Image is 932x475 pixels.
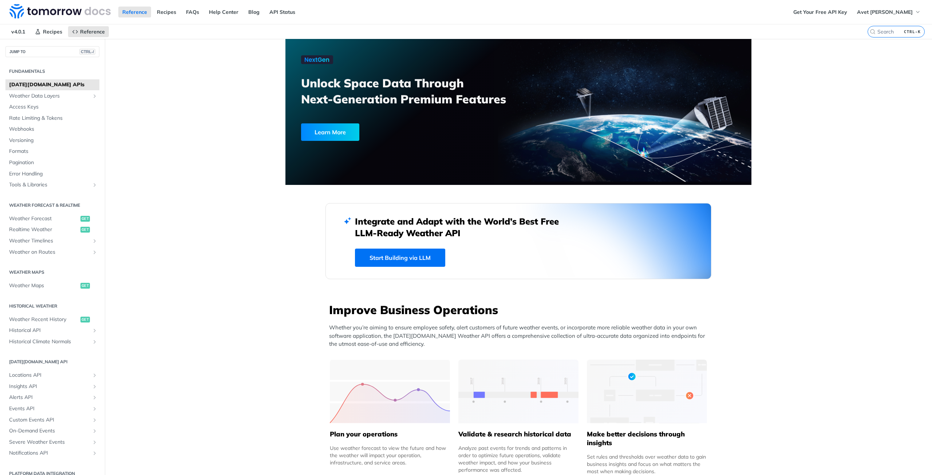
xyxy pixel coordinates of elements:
a: Error Handling [5,169,99,179]
a: FAQs [182,7,203,17]
a: Locations APIShow subpages for Locations API [5,370,99,381]
h5: Plan your operations [330,430,450,439]
span: Weather Timelines [9,237,90,245]
div: Use weather forecast to view the future and how the weather will impact your operation, infrastru... [330,444,450,466]
span: Weather Data Layers [9,92,90,100]
a: Get Your Free API Key [789,7,851,17]
a: Formats [5,146,99,157]
a: Alerts APIShow subpages for Alerts API [5,392,99,403]
a: Reference [68,26,109,37]
span: Tools & Libraries [9,181,90,189]
h2: Weather Forecast & realtime [5,202,99,209]
span: Locations API [9,372,90,379]
img: Tomorrow.io Weather API Docs [9,4,111,19]
img: 13d7ca0-group-496-2.svg [458,360,578,423]
span: Versioning [9,137,98,144]
span: Notifications API [9,450,90,457]
span: v4.0.1 [7,26,29,37]
a: Weather TimelinesShow subpages for Weather Timelines [5,235,99,246]
a: Tools & LibrariesShow subpages for Tools & Libraries [5,179,99,190]
a: Insights APIShow subpages for Insights API [5,381,99,392]
a: Weather Forecastget [5,213,99,224]
span: Weather Forecast [9,215,79,222]
a: Recipes [31,26,66,37]
a: Weather on RoutesShow subpages for Weather on Routes [5,247,99,258]
button: JUMP TOCTRL-/ [5,46,99,57]
h2: Integrate and Adapt with the World’s Best Free LLM-Ready Weather API [355,215,570,239]
a: Learn More [301,123,481,141]
a: On-Demand EventsShow subpages for On-Demand Events [5,425,99,436]
a: Pagination [5,157,99,168]
a: Webhooks [5,124,99,135]
span: Alerts API [9,394,90,401]
span: Custom Events API [9,416,90,424]
span: Weather on Routes [9,249,90,256]
span: Reference [80,28,105,35]
a: Versioning [5,135,99,146]
kbd: CTRL-K [902,28,923,35]
span: Recipes [43,28,62,35]
p: Whether you’re aiming to ensure employee safety, alert customers of future weather events, or inc... [329,324,711,348]
img: NextGen [301,55,333,64]
h5: Validate & research historical data [458,430,578,439]
a: Blog [244,7,264,17]
span: Historical API [9,327,90,334]
button: Show subpages for Notifications API [92,450,98,456]
a: Events APIShow subpages for Events API [5,403,99,414]
a: Weather Recent Historyget [5,314,99,325]
h5: Make better decisions through insights [587,430,707,447]
span: get [80,317,90,322]
button: Show subpages for Locations API [92,372,98,378]
h2: Weather Maps [5,269,99,276]
span: Events API [9,405,90,412]
a: Reference [118,7,151,17]
a: Start Building via LLM [355,249,445,267]
span: Pagination [9,159,98,166]
span: Weather Recent History [9,316,79,323]
a: Historical Climate NormalsShow subpages for Historical Climate Normals [5,336,99,347]
button: Show subpages for Insights API [92,384,98,389]
a: API Status [265,7,299,17]
span: Insights API [9,383,90,390]
a: Realtime Weatherget [5,224,99,235]
span: [DATE][DOMAIN_NAME] APIs [9,81,98,88]
a: Historical APIShow subpages for Historical API [5,325,99,336]
div: Set rules and thresholds over weather data to gain business insights and focus on what matters th... [587,453,707,475]
button: Show subpages for Historical Climate Normals [92,339,98,345]
h2: Historical Weather [5,303,99,309]
a: Notifications APIShow subpages for Notifications API [5,448,99,459]
h2: [DATE][DOMAIN_NAME] API [5,359,99,365]
button: Show subpages for Severe Weather Events [92,439,98,445]
button: Show subpages for Custom Events API [92,417,98,423]
a: Rate Limiting & Tokens [5,113,99,124]
svg: Search [870,29,876,35]
span: Historical Climate Normals [9,338,90,345]
span: Error Handling [9,170,98,178]
button: Show subpages for Weather on Routes [92,249,98,255]
span: Access Keys [9,103,98,111]
a: Access Keys [5,102,99,112]
a: Weather Data LayersShow subpages for Weather Data Layers [5,91,99,102]
button: Show subpages for Alerts API [92,395,98,400]
span: get [80,283,90,289]
button: Show subpages for Weather Data Layers [92,93,98,99]
img: 39565e8-group-4962x.svg [330,360,450,423]
img: a22d113-group-496-32x.svg [587,360,707,423]
span: get [80,227,90,233]
a: Custom Events APIShow subpages for Custom Events API [5,415,99,425]
span: Avet [PERSON_NAME] [857,9,913,15]
span: On-Demand Events [9,427,90,435]
button: Show subpages for Weather Timelines [92,238,98,244]
span: Webhooks [9,126,98,133]
span: Weather Maps [9,282,79,289]
a: Severe Weather EventsShow subpages for Severe Weather Events [5,437,99,448]
button: Show subpages for Tools & Libraries [92,182,98,188]
div: Learn More [301,123,359,141]
a: Help Center [205,7,242,17]
h2: Fundamentals [5,68,99,75]
span: Realtime Weather [9,226,79,233]
button: Show subpages for Events API [92,406,98,412]
span: Rate Limiting & Tokens [9,115,98,122]
span: Formats [9,148,98,155]
button: Show subpages for Historical API [92,328,98,333]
